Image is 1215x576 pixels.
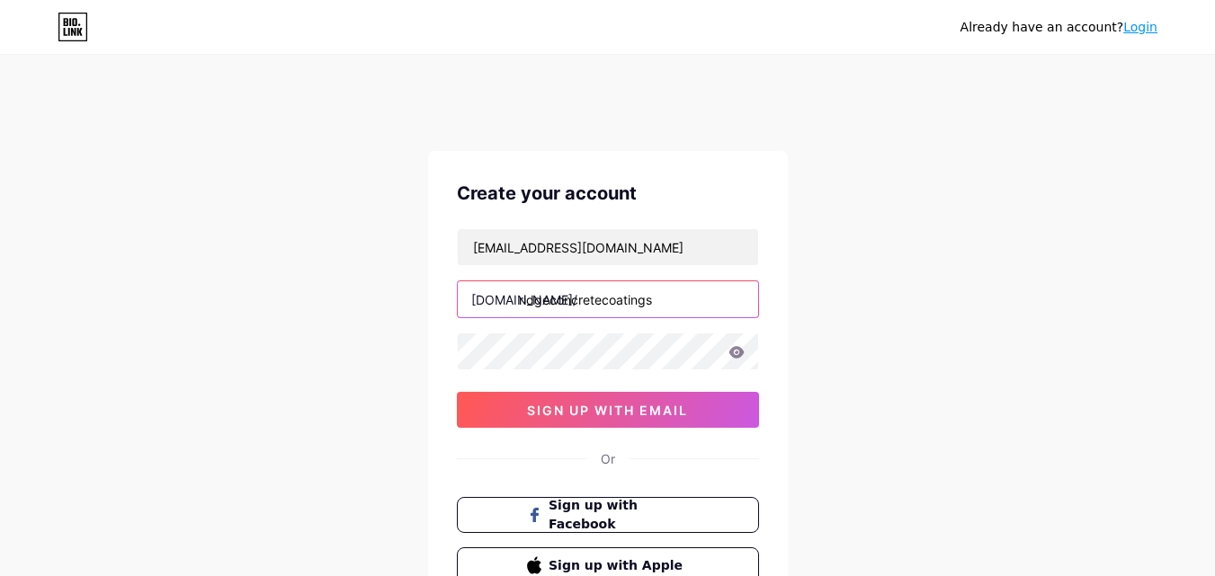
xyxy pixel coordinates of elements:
[527,403,688,418] span: sign up with email
[457,392,759,428] button: sign up with email
[960,18,1157,37] div: Already have an account?
[471,290,577,309] div: [DOMAIN_NAME]/
[457,180,759,207] div: Create your account
[601,449,615,468] div: Or
[1123,20,1157,34] a: Login
[549,496,688,534] span: Sign up with Facebook
[458,229,758,265] input: Email
[458,281,758,317] input: username
[457,497,759,533] button: Sign up with Facebook
[549,556,688,575] span: Sign up with Apple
